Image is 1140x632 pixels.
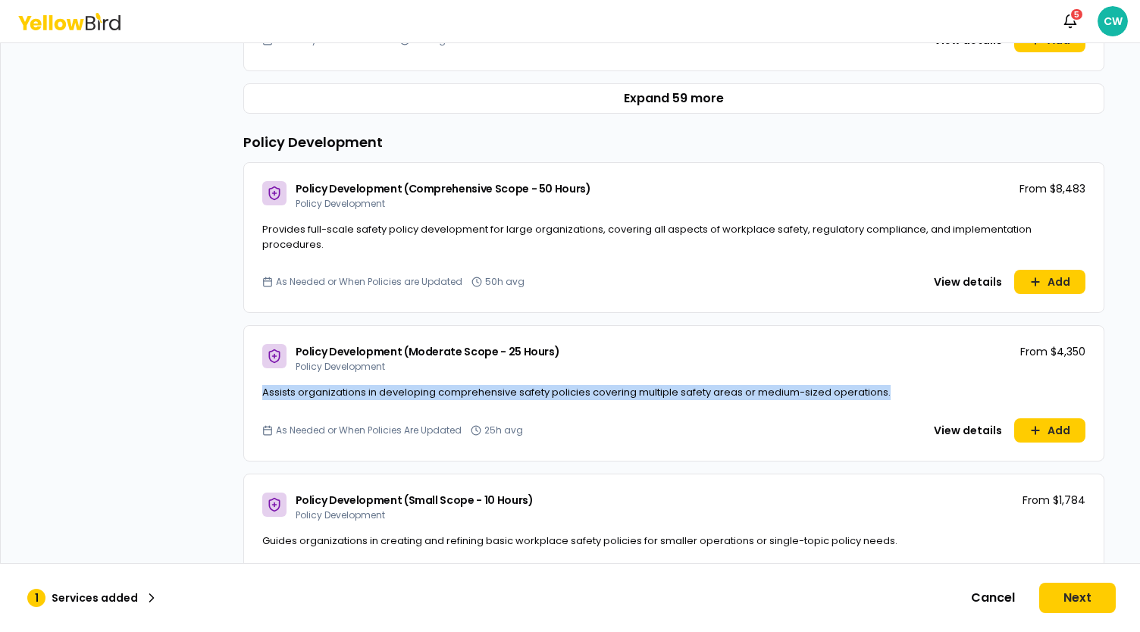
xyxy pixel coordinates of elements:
button: Expand 59 more [243,83,1104,114]
span: Policy Development [296,508,385,521]
span: Provides full-scale safety policy development for large organizations, covering all aspects of wo... [262,222,1032,252]
div: 1 [27,589,45,607]
button: Add [1014,270,1085,294]
p: From $1,784 [1023,493,1085,508]
span: As Needed or When Policies are Updated [276,276,462,288]
span: As Needed or When Policies Are Updated [276,424,462,436]
button: 5 [1055,6,1085,36]
span: Policy Development (Moderate Scope - 25 Hours) [296,344,560,359]
span: 50h avg [485,276,525,288]
button: Next [1039,583,1116,613]
span: Assists organizations in developing comprehensive safety policies covering multiple safety areas ... [262,385,891,399]
span: Policy Development (Small Scope - 10 Hours) [296,493,534,508]
button: Add [1014,418,1085,443]
h3: Policy Development [243,132,1104,153]
button: View details [925,418,1011,443]
p: From $8,483 [1019,181,1085,196]
span: Guides organizations in creating and refining basic workplace safety policies for smaller operati... [262,533,897,548]
span: CW [1098,6,1128,36]
span: 25h avg [484,424,523,436]
button: View details [925,270,1011,294]
p: Services added [52,590,138,605]
span: Policy Development (Comprehensive Scope - 50 Hours) [296,181,591,196]
span: Policy Development [296,360,385,373]
p: From $4,350 [1020,344,1085,359]
div: 5 [1070,8,1084,21]
button: 1Services added [18,583,168,613]
button: Cancel [953,583,1033,613]
span: Policy Development [296,197,385,210]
